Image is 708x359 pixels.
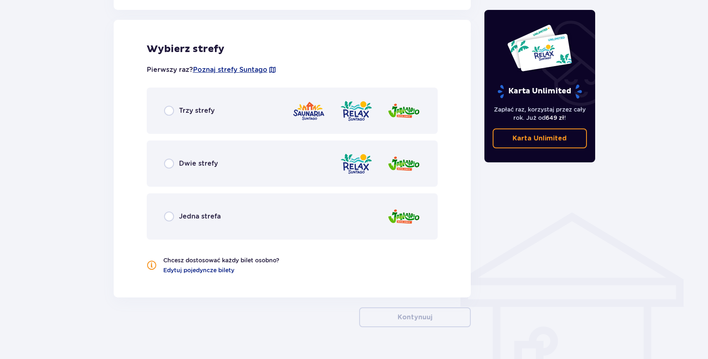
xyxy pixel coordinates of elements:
span: Jedna strefa [179,212,221,221]
p: Kontynuuj [398,313,432,322]
img: Relax [340,99,373,123]
a: Karta Unlimited [493,128,587,148]
span: 649 zł [546,114,564,121]
h2: Wybierz strefy [147,43,438,55]
span: Trzy strefy [179,106,215,115]
p: Karta Unlimited [513,134,567,143]
a: Poznaj strefy Suntago [193,65,267,74]
img: Jamango [387,152,420,176]
p: Pierwszy raz? [147,65,277,74]
img: Dwie karty całoroczne do Suntago z napisem 'UNLIMITED RELAX', na białym tle z tropikalnymi liśćmi... [507,24,572,72]
p: Zapłać raz, korzystaj przez cały rok. Już od ! [493,105,587,122]
a: Edytuj pojedyncze bilety [163,266,234,274]
img: Saunaria [292,99,325,123]
img: Relax [340,152,373,176]
p: Chcesz dostosować każdy bilet osobno? [163,256,279,264]
img: Jamango [387,99,420,123]
img: Jamango [387,205,420,228]
button: Kontynuuj [359,307,471,327]
p: Karta Unlimited [497,84,583,99]
span: Dwie strefy [179,159,218,168]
